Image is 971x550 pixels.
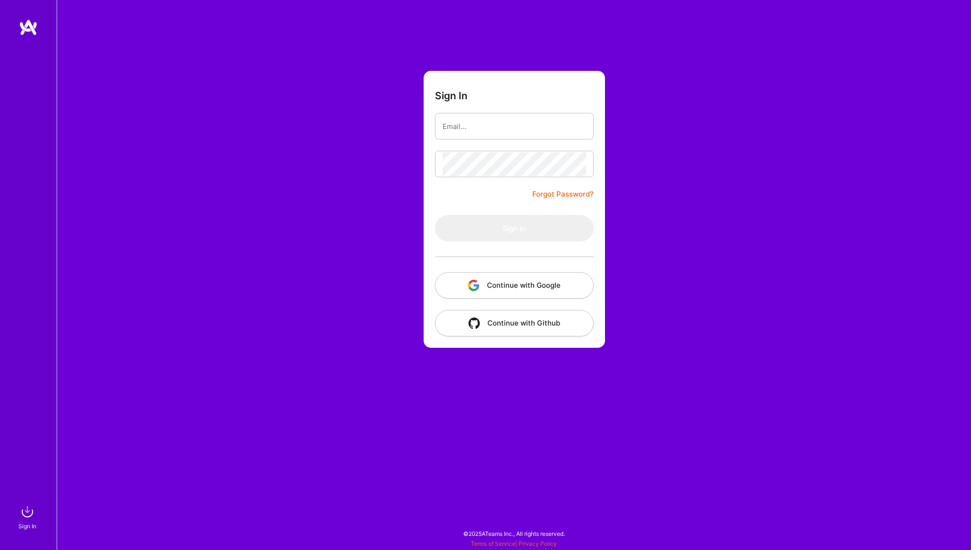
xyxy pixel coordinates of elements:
a: Forgot Password? [532,189,594,200]
button: Continue with Google [435,272,594,299]
img: icon [468,280,479,291]
img: logo [19,19,38,36]
h3: Sign In [435,90,468,102]
button: Sign In [435,215,594,241]
div: Sign In [18,521,36,531]
a: Terms of Service [471,540,515,547]
a: sign inSign In [20,502,37,531]
div: © 2025 ATeams Inc., All rights reserved. [57,522,971,545]
input: Email... [443,114,586,138]
a: Privacy Policy [519,540,557,547]
span: | [471,540,557,547]
button: Continue with Github [435,310,594,336]
img: icon [468,318,480,329]
img: sign in [18,502,37,521]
